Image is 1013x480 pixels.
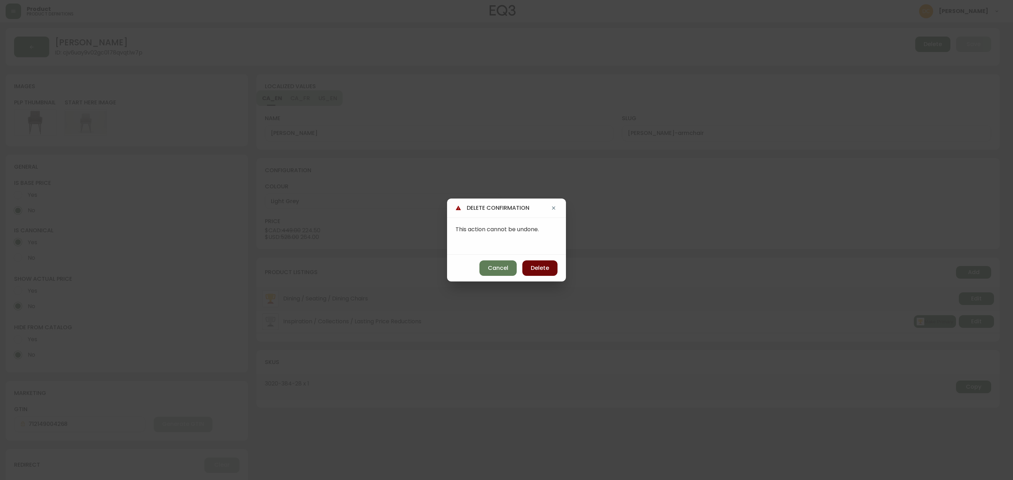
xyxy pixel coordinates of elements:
[522,260,558,276] button: Delete
[479,260,517,276] button: Cancel
[467,204,550,212] h4: delete confirmation
[455,225,539,233] span: This action cannot be undone.
[488,264,508,272] span: Cancel
[531,264,549,272] span: Delete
